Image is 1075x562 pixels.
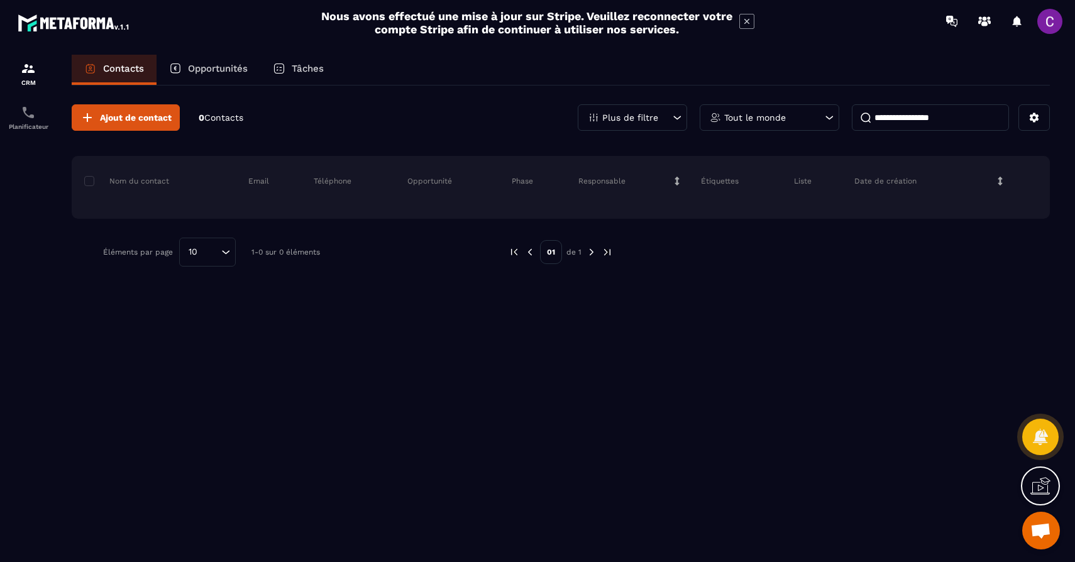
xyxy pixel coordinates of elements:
[602,246,613,258] img: next
[724,113,786,122] p: Tout le monde
[72,55,157,85] a: Contacts
[103,63,144,74] p: Contacts
[3,123,53,130] p: Planificateur
[251,248,320,256] p: 1-0 sur 0 éléments
[314,176,351,186] p: Téléphone
[292,63,324,74] p: Tâches
[260,55,336,85] a: Tâches
[540,240,562,264] p: 01
[854,176,917,186] p: Date de création
[84,176,169,186] p: Nom du contact
[21,105,36,120] img: scheduler
[184,245,202,259] span: 10
[21,61,36,76] img: formation
[3,79,53,86] p: CRM
[578,176,626,186] p: Responsable
[202,245,218,259] input: Search for option
[157,55,260,85] a: Opportunités
[188,63,248,74] p: Opportunités
[72,104,180,131] button: Ajout de contact
[1022,512,1060,549] div: Ouvrir le chat
[602,113,658,122] p: Plus de filtre
[586,246,597,258] img: next
[103,248,173,256] p: Éléments par page
[100,111,172,124] span: Ajout de contact
[407,176,452,186] p: Opportunité
[321,9,733,36] h2: Nous avons effectué une mise à jour sur Stripe. Veuillez reconnecter votre compte Stripe afin de ...
[701,176,739,186] p: Étiquettes
[18,11,131,34] img: logo
[204,113,243,123] span: Contacts
[3,52,53,96] a: formationformationCRM
[3,96,53,140] a: schedulerschedulerPlanificateur
[248,176,269,186] p: Email
[199,112,243,124] p: 0
[524,246,536,258] img: prev
[512,176,533,186] p: Phase
[179,238,236,267] div: Search for option
[566,247,582,257] p: de 1
[794,176,812,186] p: Liste
[509,246,520,258] img: prev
